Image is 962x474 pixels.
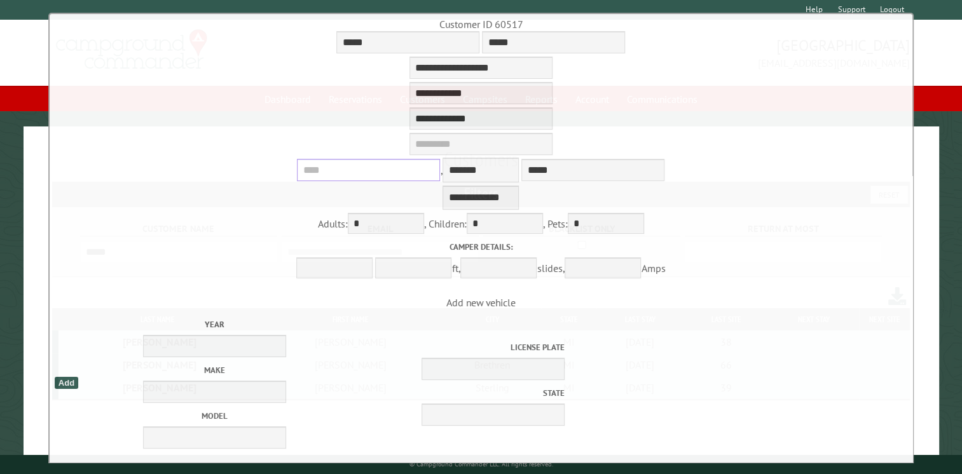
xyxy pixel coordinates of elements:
[334,387,565,399] label: State
[53,17,910,31] div: Customer ID 60517
[99,318,330,330] label: Year
[99,410,330,422] label: Model
[53,296,910,457] span: Add new vehicle
[53,241,910,281] div: ft, slides, Amps
[53,107,910,213] div: ,
[53,241,910,253] label: Camper details:
[53,213,910,237] div: Adults: , Children: , Pets:
[334,341,565,353] label: License Plate
[55,377,78,389] div: Add
[99,364,330,376] label: Make
[409,460,553,468] small: © Campground Commander LLC. All rights reserved.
